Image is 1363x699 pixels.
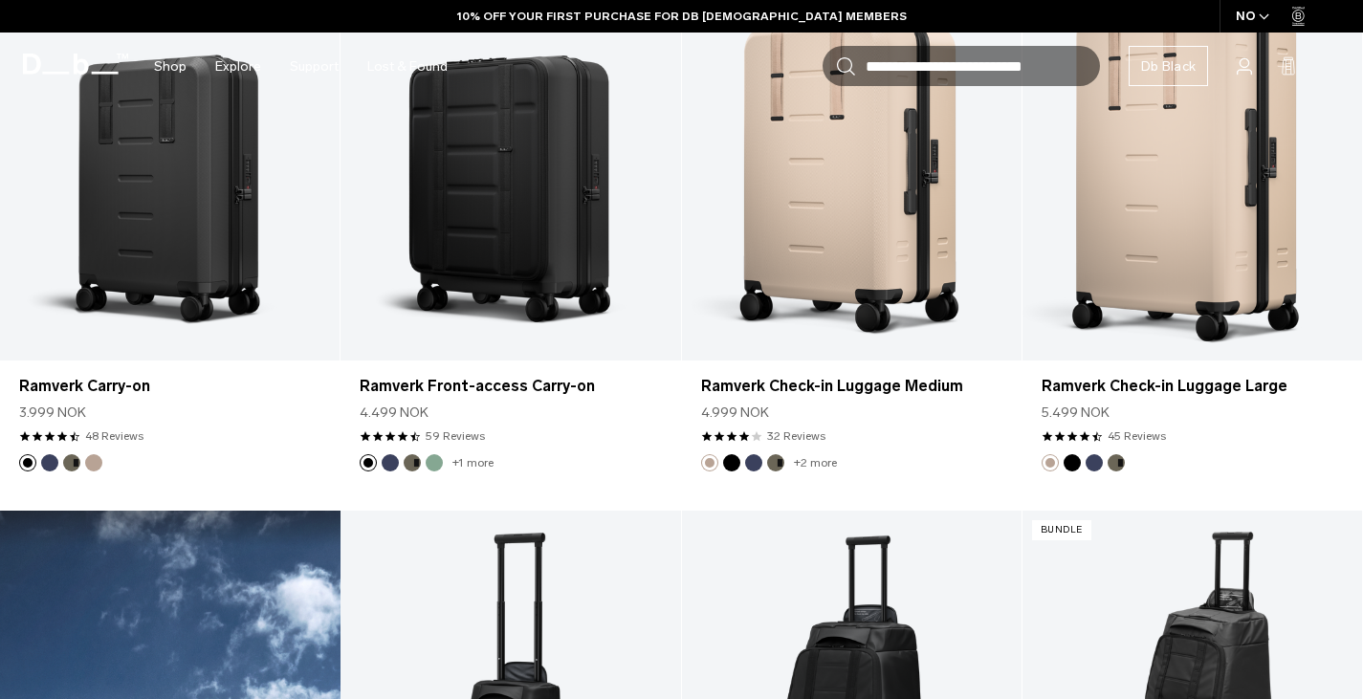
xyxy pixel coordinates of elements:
button: Fogbow Beige [1042,454,1059,471]
a: Db Black [1129,46,1208,86]
a: Lost & Found [367,33,448,100]
a: Explore [215,33,261,100]
a: 59 reviews [426,427,485,445]
span: 4.999 NOK [701,403,769,423]
span: 3.999 NOK [19,403,86,423]
a: 45 reviews [1108,427,1166,445]
a: 10% OFF YOUR FIRST PURCHASE FOR DB [DEMOGRAPHIC_DATA] MEMBERS [457,8,907,25]
p: Bundle [1032,520,1091,540]
button: Blue Hour [1086,454,1103,471]
button: Forest Green [404,454,421,471]
span: 4.499 NOK [360,403,429,423]
button: Black Out [1064,454,1081,471]
a: Ramverk Carry-on [19,375,320,398]
a: Shop [154,33,187,100]
a: +1 more [452,456,494,470]
button: Black Out [19,454,36,471]
a: 48 reviews [85,427,143,445]
button: Forest Green [63,454,80,471]
button: Fogbow Beige [85,454,102,471]
span: 5.499 NOK [1042,403,1110,423]
button: Black Out [723,454,740,471]
a: Ramverk Front-access Carry-on [360,375,661,398]
button: Blue Hour [382,454,399,471]
a: 32 reviews [767,427,825,445]
button: Fogbow Beige [701,454,718,471]
button: Forest Green [767,454,784,471]
a: Ramverk Check-in Luggage Large [1042,375,1343,398]
button: Forest Green [1108,454,1125,471]
a: Support [290,33,339,100]
button: Blue Hour [41,454,58,471]
button: Black Out [360,454,377,471]
button: Green Ray [426,454,443,471]
a: Ramverk Check-in Luggage Medium [701,375,1002,398]
nav: Main Navigation [140,33,462,100]
a: +2 more [794,456,837,470]
button: Blue Hour [745,454,762,471]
